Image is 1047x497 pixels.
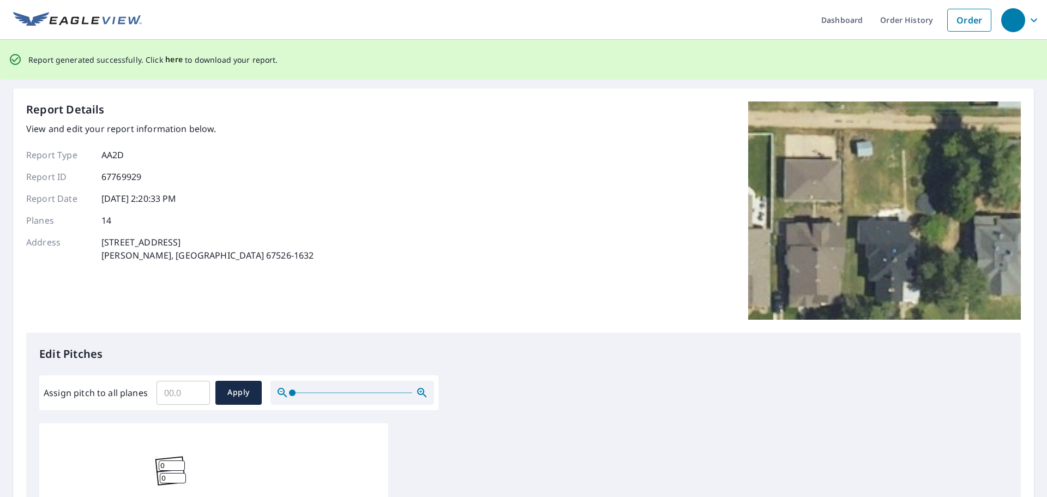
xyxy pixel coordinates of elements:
p: Report ID [26,170,92,183]
p: 14 [101,214,111,227]
p: 67769929 [101,170,141,183]
a: Order [947,9,991,32]
p: Report generated successfully. Click to download your report. [28,53,278,67]
input: 00.0 [157,378,210,408]
p: Report Type [26,148,92,161]
label: Assign pitch to all planes [44,386,148,399]
p: Report Date [26,192,92,205]
p: AA2D [101,148,124,161]
p: Report Details [26,101,105,118]
img: EV Logo [13,12,142,28]
p: View and edit your report information below. [26,122,314,135]
img: Top image [748,101,1021,320]
button: Apply [215,381,262,405]
p: [DATE] 2:20:33 PM [101,192,177,205]
p: Planes [26,214,92,227]
p: [STREET_ADDRESS] [PERSON_NAME], [GEOGRAPHIC_DATA] 67526-1632 [101,236,314,262]
p: Edit Pitches [39,346,1008,362]
span: Apply [224,386,253,399]
p: Address [26,236,92,262]
button: here [165,53,183,67]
